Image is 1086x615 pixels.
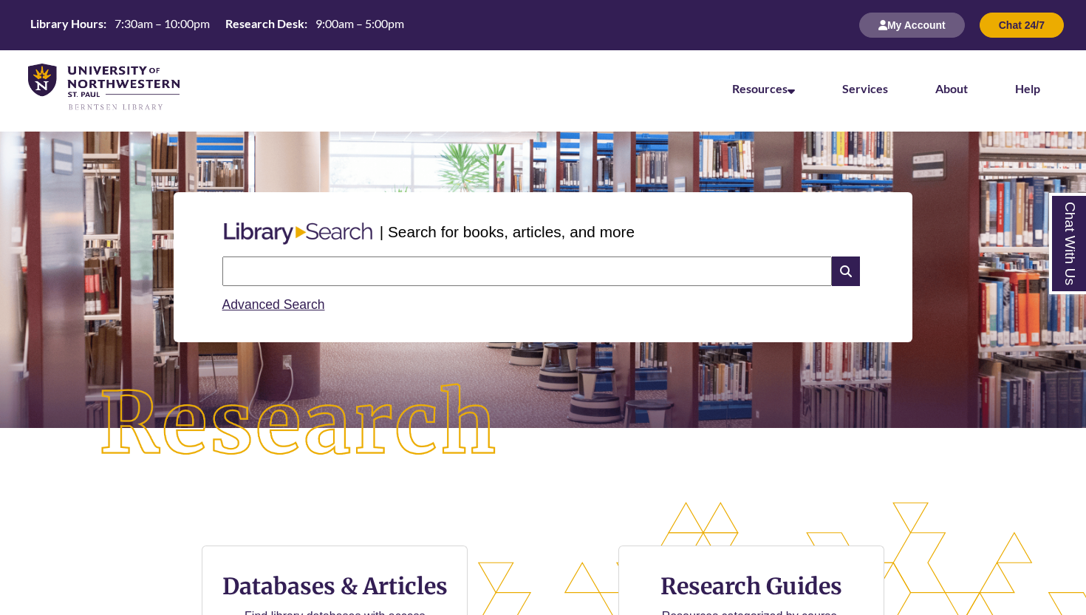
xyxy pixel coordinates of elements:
[222,297,325,312] a: Advanced Search
[24,16,109,32] th: Library Hours:
[219,16,310,32] th: Research Desk:
[842,81,888,95] a: Services
[28,64,180,112] img: UNWSP Library Logo
[1015,81,1040,95] a: Help
[935,81,968,95] a: About
[859,13,965,38] button: My Account
[732,81,795,95] a: Resources
[380,220,635,243] p: | Search for books, articles, and more
[214,572,455,600] h3: Databases & Articles
[315,16,404,30] span: 9:00am – 5:00pm
[980,13,1064,38] button: Chat 24/7
[24,16,410,35] a: Hours Today
[980,18,1064,31] a: Chat 24/7
[832,256,860,286] i: Search
[859,18,965,31] a: My Account
[216,217,380,251] img: Libary Search
[631,572,872,600] h3: Research Guides
[55,339,544,509] img: Research
[24,16,410,34] table: Hours Today
[115,16,210,30] span: 7:30am – 10:00pm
